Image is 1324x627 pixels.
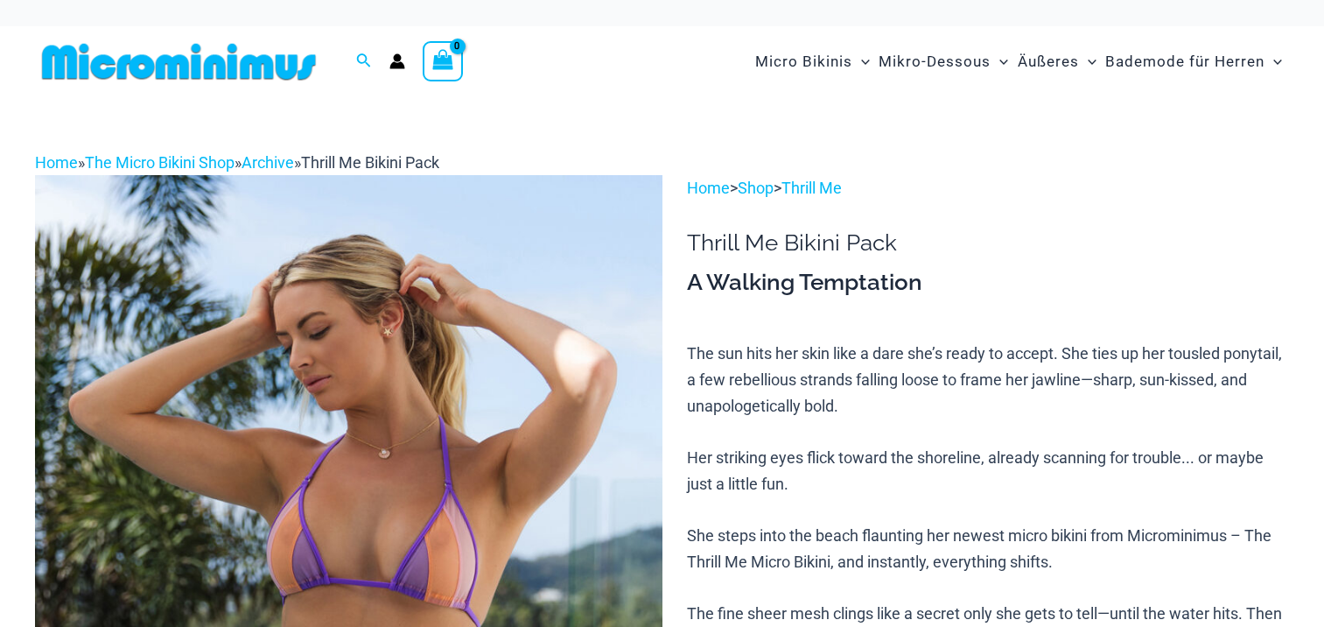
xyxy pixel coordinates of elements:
img: MM SHOP LOGO FLACH [35,42,323,81]
font: Mikro-Dessous [879,53,991,70]
a: Micro BikinisMenu ToggleMenü umschalten [751,35,874,88]
span: Menü umschalten [852,39,870,84]
a: Bademode für HerrenMenu ToggleMenü umschalten [1101,35,1286,88]
font: Äußeres [1018,53,1079,70]
nav: Seitennavigation [748,32,1289,91]
span: Menü umschalten [1079,39,1096,84]
a: Link zum Suchsymbol [356,51,372,73]
font: Bademode für Herren [1105,53,1264,70]
a: ÄußeresMenu ToggleMenü umschalten [1013,35,1101,88]
a: Link zum Kontosymbol [389,53,405,69]
font: > > [687,179,842,197]
font: Micro Bikinis [755,53,852,70]
a: Thrill Me [781,179,842,197]
span: Thrill Me Bikini Pack [301,153,439,172]
span: Menü umschalten [991,39,1008,84]
span: Menü umschalten [1264,39,1282,84]
a: Mikro-DessousMenu ToggleMenü umschalten [874,35,1012,88]
a: Home [35,153,78,172]
a: Shop [738,179,774,197]
a: The Micro Bikini Shop [85,153,235,172]
h3: A Walking Temptation [687,268,1289,298]
a: Warenkorb anzeigen, leer [423,41,463,81]
a: Home [687,179,730,197]
span: » » » [35,153,439,172]
h1: Thrill Me Bikini Pack [687,229,1289,257]
a: Archive [242,153,294,172]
